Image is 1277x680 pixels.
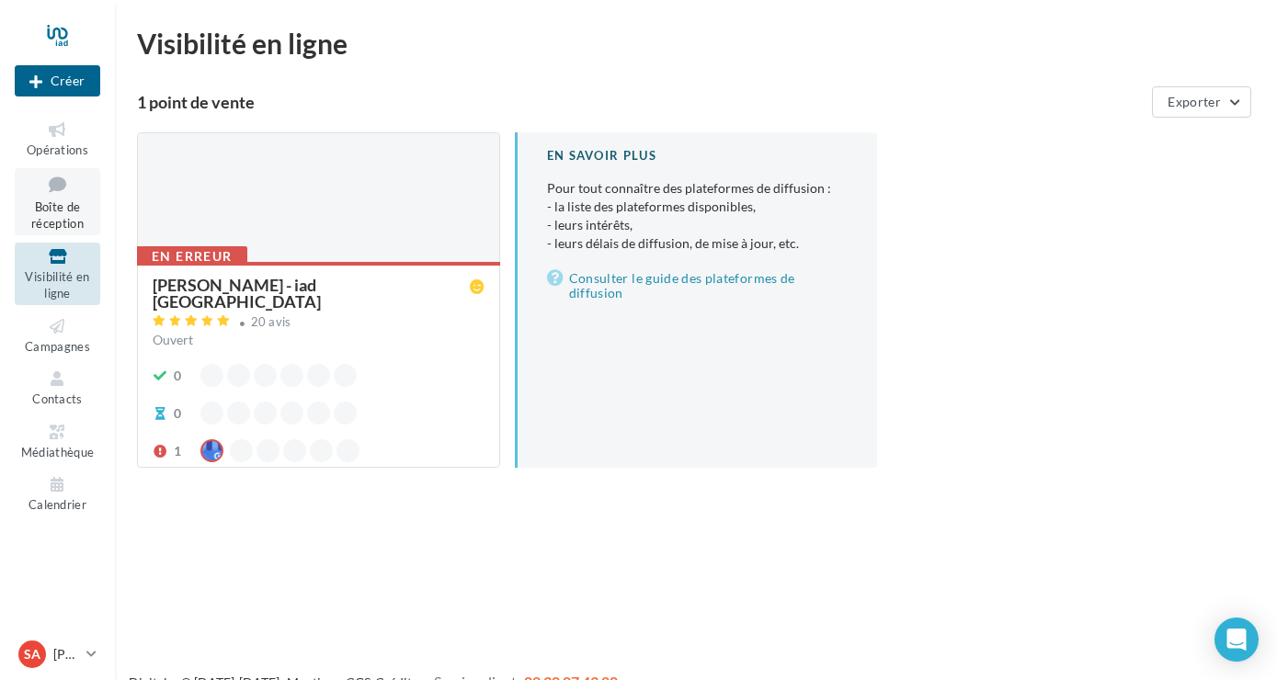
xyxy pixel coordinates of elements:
a: Médiathèque [15,418,100,463]
li: - leurs délais de diffusion, de mise à jour, etc. [547,234,849,253]
div: Open Intercom Messenger [1214,618,1259,662]
p: Pour tout connaître des plateformes de diffusion : [547,179,849,253]
span: SA [24,645,40,663]
button: Créer [15,65,100,96]
p: [PERSON_NAME] [53,645,79,663]
button: Exporter [1152,86,1251,118]
div: Visibilité en ligne [137,29,1255,57]
span: Opérations [27,142,88,157]
span: Contacts [32,391,83,406]
div: [PERSON_NAME] - iad [GEOGRAPHIC_DATA] [153,277,470,310]
li: - leurs intérêts, [547,216,849,234]
div: En erreur [137,246,247,266]
li: - la liste des plateformes disponibles, [547,198,849,216]
div: 0 [174,367,181,385]
span: Visibilité en ligne [25,269,89,301]
span: Calendrier [29,497,86,512]
span: Ouvert [153,332,193,347]
a: Calendrier [15,470,100,516]
span: Boîte de réception [31,199,84,232]
a: Consulter le guide des plateformes de diffusion [547,267,849,304]
span: Médiathèque [21,445,95,459]
span: Campagnes [25,339,90,354]
a: 20 avis [153,312,485,334]
a: Contacts [15,365,100,410]
a: SA [PERSON_NAME] [15,637,100,672]
a: Boîte de réception [15,168,100,235]
a: Visibilité en ligne [15,243,100,305]
div: 1 [174,442,181,460]
a: Opérations [15,116,100,161]
a: Campagnes [15,312,100,357]
div: 20 avis [251,316,291,328]
div: Nouvelle campagne [15,65,100,96]
div: 0 [174,404,181,423]
span: Exporter [1168,94,1221,109]
div: 1 point de vente [137,94,1145,110]
div: En savoir plus [547,147,849,164]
